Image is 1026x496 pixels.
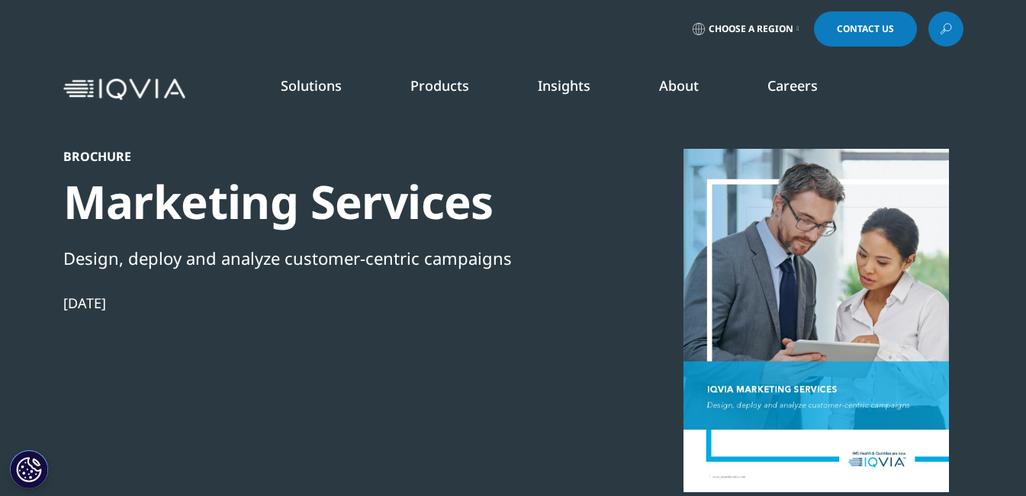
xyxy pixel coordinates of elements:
span: Contact Us [837,24,894,34]
a: Careers [767,76,818,95]
button: Cookies Settings [10,450,48,488]
div: Design, deploy and analyze customer-centric campaigns [63,245,587,271]
a: Insights [538,76,590,95]
a: About [659,76,699,95]
img: IQVIA Healthcare Information Technology and Pharma Clinical Research Company [63,79,185,101]
span: Choose a Region [709,23,793,35]
div: [DATE] [63,294,587,312]
div: Marketing Services [63,173,587,230]
div: Brochure [63,149,587,164]
nav: Primary [191,53,963,125]
a: Contact Us [814,11,917,47]
a: Products [410,76,469,95]
a: Solutions [281,76,342,95]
